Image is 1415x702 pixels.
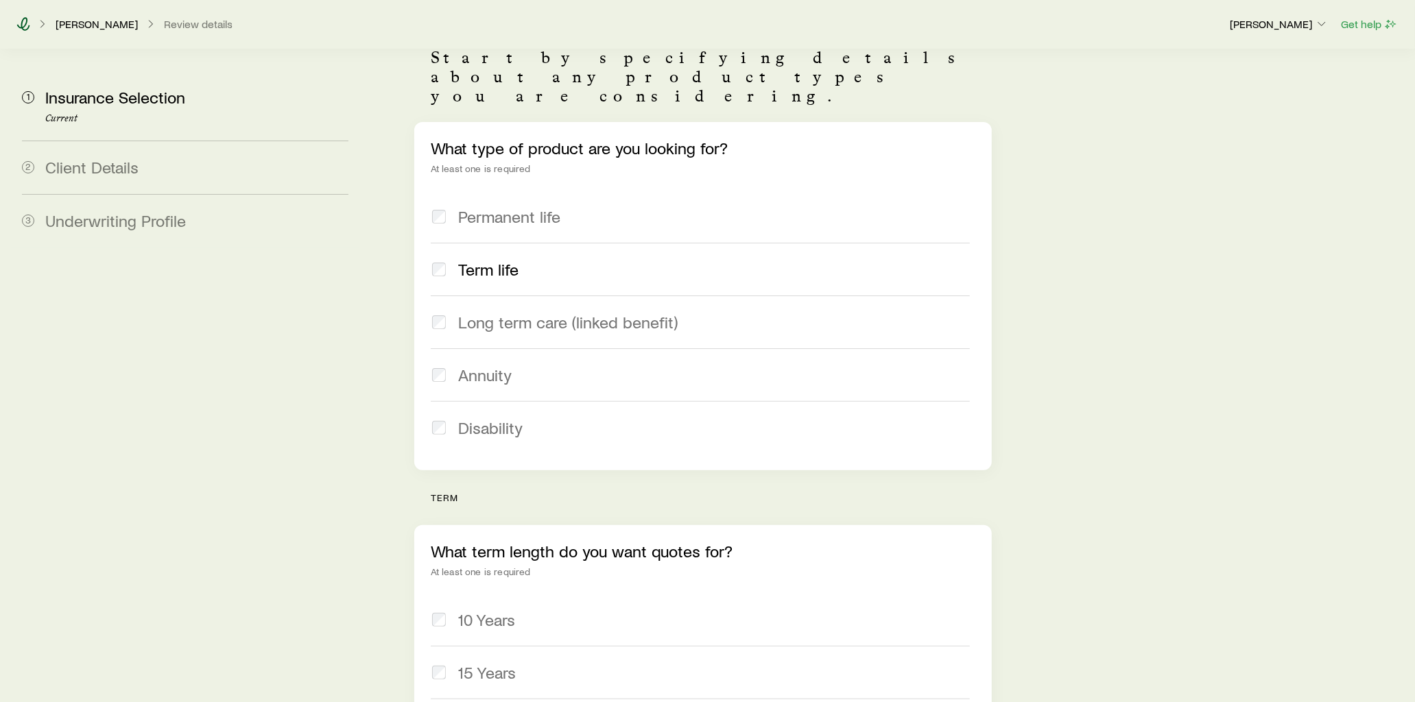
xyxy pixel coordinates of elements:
div: At least one is required [431,566,976,577]
span: Client Details [45,157,139,177]
span: Term life [458,260,519,279]
input: 15 Years [432,666,446,679]
span: Insurance Selection [45,87,185,107]
input: Permanent life [432,210,446,223]
div: At least one is required [431,163,976,174]
input: Disability [432,421,446,435]
input: Long term care (linked benefit) [432,315,446,329]
p: Current [45,113,348,124]
p: What type of product are you looking for? [431,138,976,158]
span: 15 Years [458,663,516,682]
p: Start by specifying details about any product types you are considering. [431,48,976,106]
span: Annuity [458,365,512,385]
p: What term length do you want quotes for? [431,542,976,561]
span: Underwriting Profile [45,210,186,230]
span: Disability [458,418,523,437]
input: 10 Years [432,613,446,627]
button: Review details [163,18,233,31]
span: Permanent life [458,207,560,226]
span: 1 [22,91,34,104]
input: Term life [432,263,446,276]
span: Long term care (linked benefit) [458,313,678,332]
p: term [431,492,992,503]
span: 10 Years [458,610,515,629]
span: 3 [22,215,34,227]
input: Annuity [432,368,446,382]
p: [PERSON_NAME] [1230,17,1329,31]
a: [PERSON_NAME] [55,18,139,31]
button: Get help [1340,16,1399,32]
button: [PERSON_NAME] [1229,16,1329,33]
span: 2 [22,161,34,173]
